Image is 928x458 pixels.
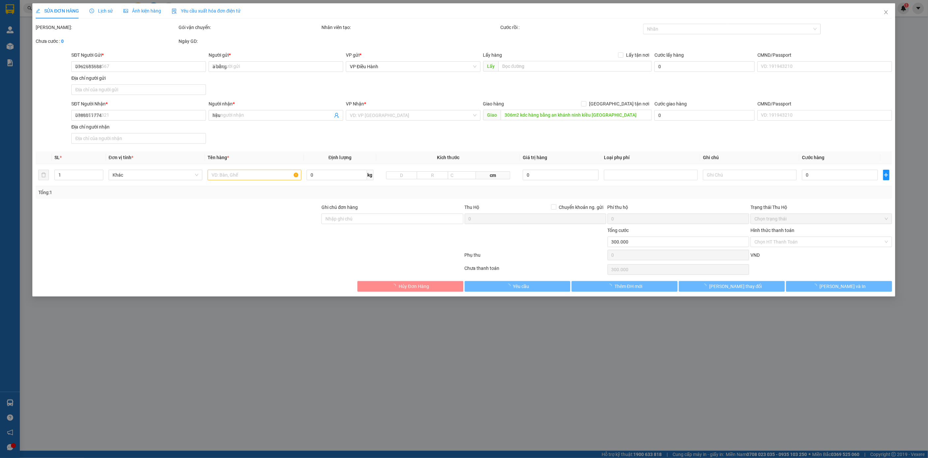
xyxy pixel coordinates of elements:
span: loading [392,284,399,288]
span: Thu Hộ [465,205,480,210]
span: SL [55,155,60,160]
span: plus [883,172,889,178]
span: loading [702,284,709,288]
span: edit [36,9,40,13]
span: Lấy hàng [483,52,502,58]
div: SĐT Người Nhận [72,100,206,107]
div: CMND/Passport [758,100,892,107]
th: Loại phụ phí [601,151,700,164]
span: Thêm ĐH mới [614,283,642,290]
span: SỬA ĐƠN HÀNG [36,8,79,14]
div: Tổng: 1 [38,189,357,196]
span: VND [750,252,760,258]
div: Ngày GD: [179,38,320,45]
span: Chọn trạng thái [754,214,888,224]
div: Chưa cước : [36,38,177,45]
button: delete [38,170,49,180]
div: Người gửi [209,51,344,59]
div: VP gửi [346,51,481,59]
span: Kích thước [437,155,459,160]
span: close [884,10,889,15]
span: [GEOGRAPHIC_DATA] tận nơi [587,100,652,107]
input: Ghi chú đơn hàng [322,214,463,224]
span: loading [506,284,513,288]
button: [PERSON_NAME] thay đổi [679,281,785,292]
div: Người nhận [209,100,344,107]
span: Chuyển khoản ng. gửi [556,204,606,211]
input: Ghi Chú [703,170,797,180]
input: R [417,171,448,179]
span: Đơn vị tính [109,155,133,160]
button: Yêu cầu [465,281,571,292]
img: icon [172,9,177,14]
span: Giao hàng [483,101,504,106]
input: C [448,171,476,179]
div: Phí thu hộ [608,204,749,214]
span: Hủy Đơn Hàng [399,283,429,290]
div: Trạng thái Thu Hộ [750,204,892,211]
input: Dọc đường [501,110,652,120]
label: Hình thức thanh toán [750,228,794,233]
span: Định lượng [329,155,352,160]
span: Lịch sử [90,8,113,14]
div: Gói vận chuyển: [179,24,320,31]
input: D [386,171,417,179]
button: Thêm ĐH mới [572,281,678,292]
div: Cước rồi : [500,24,642,31]
div: SĐT Người Gửi [72,51,206,59]
span: Yêu cầu xuất hóa đơn điện tử [172,8,241,14]
span: VP Nhận [346,101,364,106]
span: Yêu cầu [513,283,529,290]
input: Cước lấy hàng [655,61,755,72]
span: VP Điều Hành [350,62,477,72]
span: Giá trị hàng [523,155,547,160]
span: clock-circle [90,9,94,13]
span: cm [476,171,511,179]
input: Địa chỉ của người gửi [72,84,206,95]
label: Cước giao hàng [655,101,687,106]
span: Lấy [483,61,498,72]
input: Địa chỉ của người nhận [72,133,206,144]
button: Hủy Đơn Hàng [357,281,463,292]
span: Ảnh kiện hàng [124,8,161,14]
span: [PERSON_NAME] thay đổi [709,283,762,290]
label: Ghi chú đơn hàng [322,205,358,210]
div: Chưa thanh toán [464,265,607,276]
span: loading [607,284,614,288]
th: Ghi chú [700,151,799,164]
div: Phụ thu [464,251,607,263]
span: kg [367,170,374,180]
div: CMND/Passport [758,51,892,59]
span: Tổng cước [608,228,629,233]
span: user-add [334,113,339,118]
input: Cước giao hàng [655,110,755,121]
span: picture [124,9,128,13]
span: Cước hàng [802,155,825,160]
div: Địa chỉ người gửi [72,74,206,82]
button: plus [883,170,889,180]
div: [PERSON_NAME]: [36,24,177,31]
span: [PERSON_NAME] và In [820,283,866,290]
div: Địa chỉ người nhận [72,123,206,130]
span: loading [812,284,820,288]
button: [PERSON_NAME] và In [786,281,892,292]
button: Close [877,3,896,22]
span: Tên hàng [208,155,229,160]
span: Giao [483,110,501,120]
span: Khác [113,170,198,180]
span: Lấy tận nơi [624,51,652,59]
div: Nhân viên tạo: [322,24,499,31]
input: VD: Bàn, Ghế [208,170,302,180]
label: Cước lấy hàng [655,52,684,58]
b: 0 [61,39,64,44]
input: Dọc đường [498,61,652,72]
